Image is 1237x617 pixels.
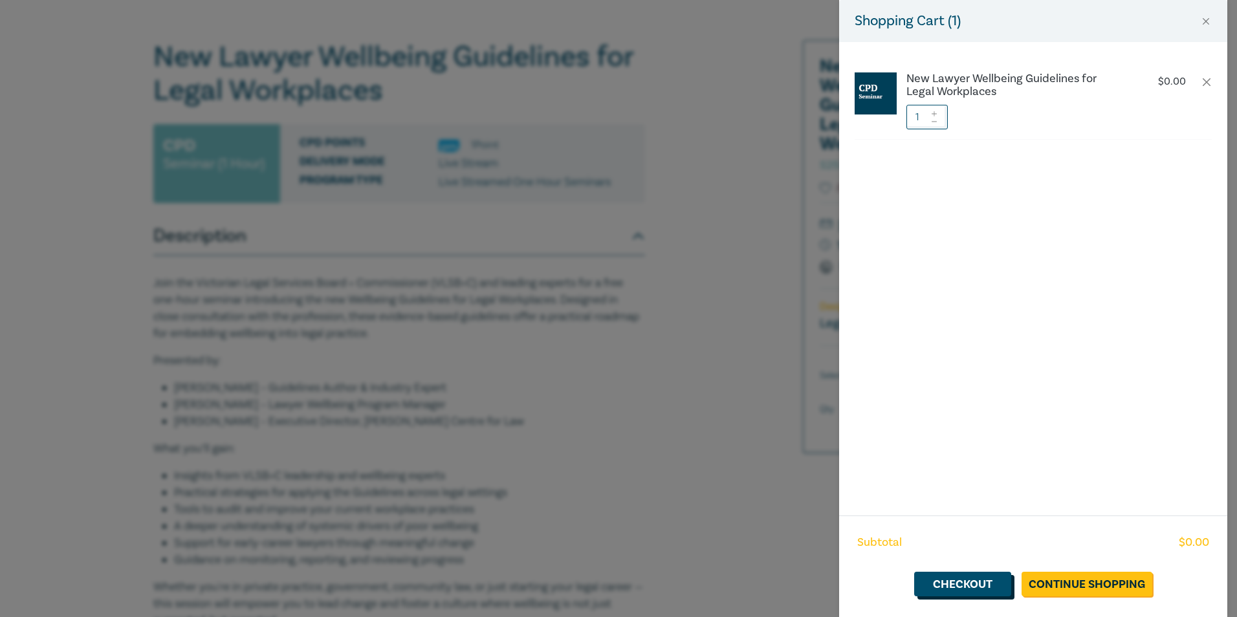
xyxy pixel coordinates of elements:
[855,72,897,114] img: CPD%20Seminar.jpg
[1158,76,1186,88] p: $ 0.00
[1179,534,1209,551] span: $ 0.00
[906,72,1121,98] a: New Lawyer Wellbeing Guidelines for Legal Workplaces
[855,10,961,32] h5: Shopping Cart ( 1 )
[1200,16,1212,27] button: Close
[1022,572,1152,596] a: Continue Shopping
[914,572,1011,596] a: Checkout
[906,105,948,129] input: 1
[857,534,902,551] span: Subtotal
